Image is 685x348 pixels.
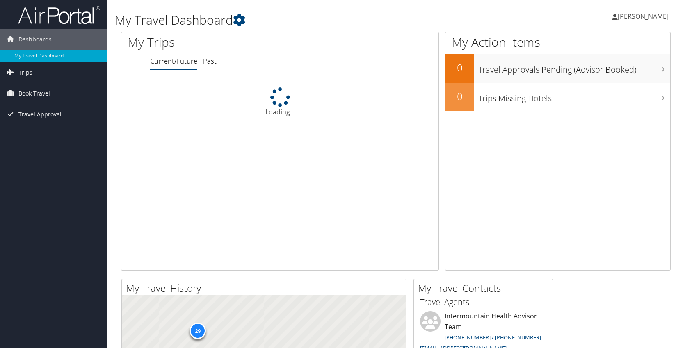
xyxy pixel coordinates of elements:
[18,83,50,104] span: Book Travel
[445,34,670,51] h1: My Action Items
[445,334,541,341] a: [PHONE_NUMBER] / [PHONE_NUMBER]
[18,29,52,50] span: Dashboards
[420,296,546,308] h3: Travel Agents
[18,5,100,25] img: airportal-logo.png
[618,12,669,21] span: [PERSON_NAME]
[128,34,300,51] h1: My Trips
[115,11,489,29] h1: My Travel Dashboard
[203,57,217,66] a: Past
[18,62,32,83] span: Trips
[612,4,677,29] a: [PERSON_NAME]
[445,61,474,75] h2: 0
[150,57,197,66] a: Current/Future
[121,87,438,117] div: Loading...
[445,89,474,103] h2: 0
[445,83,670,111] a: 0Trips Missing Hotels
[190,323,206,339] div: 29
[18,104,62,125] span: Travel Approval
[445,54,670,83] a: 0Travel Approvals Pending (Advisor Booked)
[478,89,670,104] h3: Trips Missing Hotels
[418,281,553,295] h2: My Travel Contacts
[126,281,406,295] h2: My Travel History
[478,60,670,75] h3: Travel Approvals Pending (Advisor Booked)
